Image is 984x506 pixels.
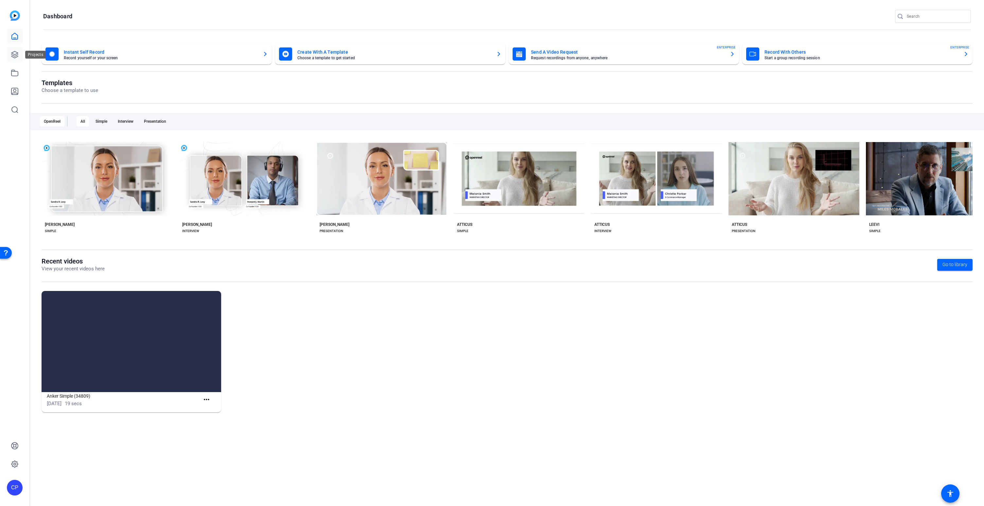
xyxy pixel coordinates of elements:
[7,480,23,496] div: CP
[25,51,46,59] div: Projects
[42,265,105,273] p: View your recent videos here
[77,116,89,127] div: All
[114,116,137,127] div: Interview
[509,44,739,64] button: Send A Video RequestRequest recordings from anyone, anywhereENTERPRISE
[42,257,105,265] h1: Recent videos
[320,228,343,234] div: PRESENTATION
[594,222,610,227] div: ATTICUS
[47,392,200,400] h1: Anker Simple (34809)
[907,12,966,20] input: Search
[297,48,491,56] mat-card-title: Create With A Template
[742,44,973,64] button: Record With OthersStart a group recording sessionENTERPRISE
[47,401,61,407] span: [DATE]
[950,45,969,50] span: ENTERPRISE
[40,116,64,127] div: OpenReel
[45,222,75,227] div: [PERSON_NAME]
[946,490,954,497] mat-icon: accessibility
[43,12,72,20] h1: Dashboard
[275,44,505,64] button: Create With A TemplateChoose a template to get started
[594,228,611,234] div: INTERVIEW
[202,396,211,404] mat-icon: more_horiz
[531,48,725,56] mat-card-title: Send A Video Request
[42,79,98,87] h1: Templates
[42,44,272,64] button: Instant Self RecordRecord yourself or your screen
[65,401,82,407] span: 19 secs
[732,228,755,234] div: PRESENTATION
[182,222,212,227] div: [PERSON_NAME]
[42,87,98,94] p: Choose a template to use
[182,228,199,234] div: INTERVIEW
[42,291,221,392] img: Anker Simple (34809)
[457,228,468,234] div: SIMPLE
[937,259,973,271] a: Go to library
[64,56,257,60] mat-card-subtitle: Record yourself or your screen
[320,222,349,227] div: [PERSON_NAME]
[764,48,958,56] mat-card-title: Record With Others
[732,222,747,227] div: ATTICUS
[45,228,56,234] div: SIMPLE
[297,56,491,60] mat-card-subtitle: Choose a template to get started
[869,222,879,227] div: LEEVI
[531,56,725,60] mat-card-subtitle: Request recordings from anyone, anywhere
[869,228,881,234] div: SIMPLE
[457,222,472,227] div: ATTICUS
[92,116,111,127] div: Simple
[64,48,257,56] mat-card-title: Instant Self Record
[942,261,967,268] span: Go to library
[717,45,736,50] span: ENTERPRISE
[764,56,958,60] mat-card-subtitle: Start a group recording session
[140,116,170,127] div: Presentation
[10,10,20,21] img: blue-gradient.svg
